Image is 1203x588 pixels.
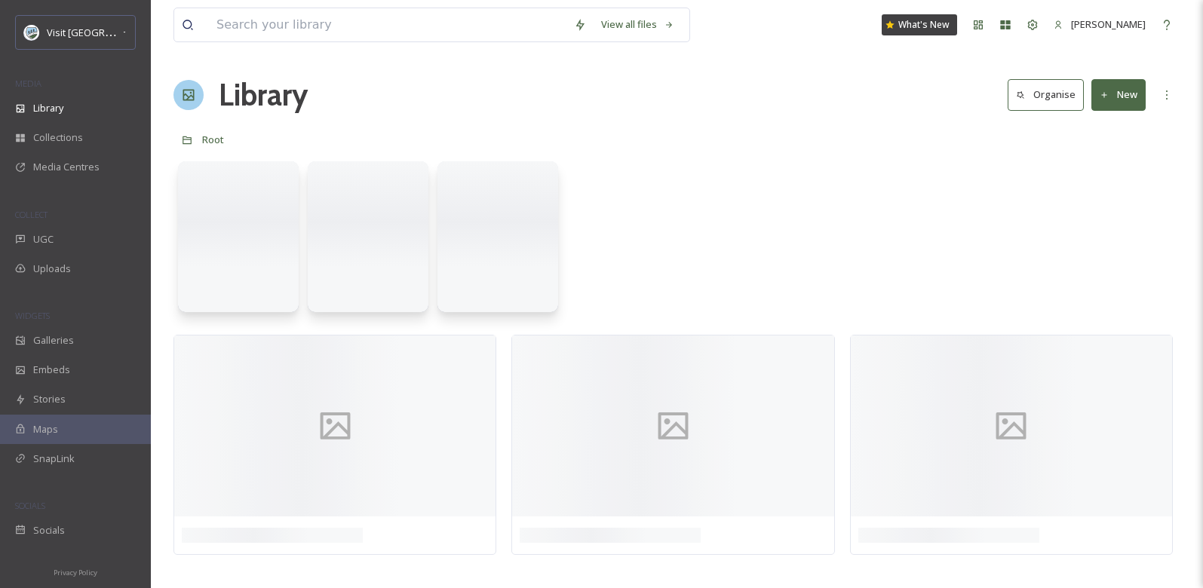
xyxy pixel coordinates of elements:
span: [PERSON_NAME] [1071,17,1146,31]
a: Root [202,130,224,149]
span: Root [202,133,224,146]
span: COLLECT [15,209,48,220]
span: Stories [33,392,66,406]
span: Uploads [33,262,71,276]
a: Organise [1008,79,1091,110]
span: Collections [33,130,83,145]
span: Library [33,101,63,115]
input: Search your library [209,8,566,41]
span: MEDIA [15,78,41,89]
button: Organise [1008,79,1084,110]
a: Library [219,72,308,118]
span: Visit [GEOGRAPHIC_DATA] Parks [47,25,192,39]
span: Embeds [33,363,70,377]
a: Privacy Policy [54,562,97,580]
span: Maps [33,422,58,436]
a: What's New [882,14,957,35]
img: download.png [24,25,39,40]
a: View all files [594,10,682,39]
span: Galleries [33,333,74,348]
span: UGC [33,232,54,247]
span: Media Centres [33,160,100,174]
button: New [1091,79,1146,110]
span: Privacy Policy [54,568,97,577]
a: [PERSON_NAME] [1046,10,1153,39]
span: Socials [33,523,65,537]
span: SnapLink [33,452,75,466]
span: WIDGETS [15,310,50,321]
span: SOCIALS [15,500,45,511]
